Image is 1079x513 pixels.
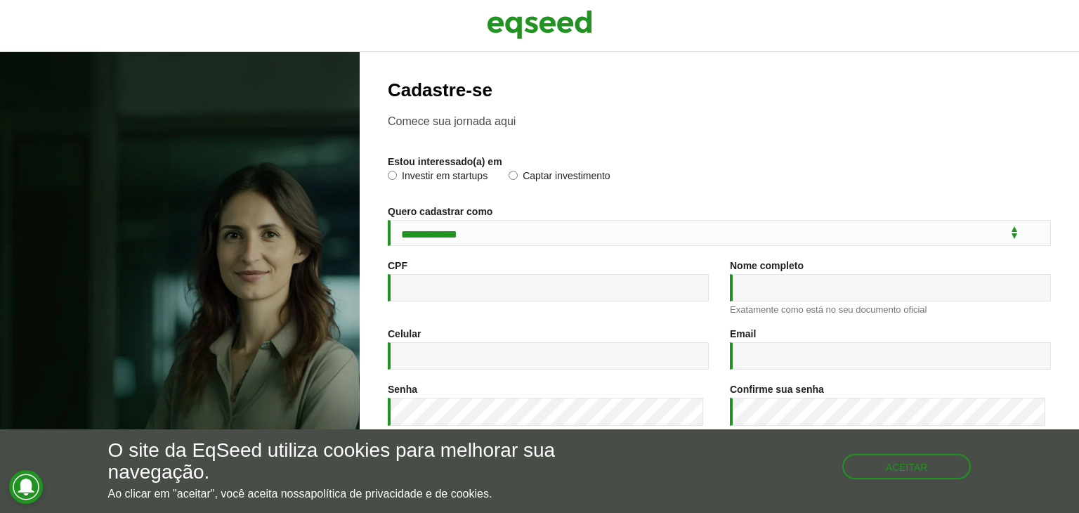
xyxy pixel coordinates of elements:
img: EqSeed Logo [487,7,592,42]
label: Nome completo [730,261,804,271]
label: CPF [388,261,407,271]
label: Quero cadastrar como [388,207,492,216]
h5: O site da EqSeed utiliza cookies para melhorar sua navegação. [108,440,626,483]
label: Confirme sua senha [730,384,824,394]
label: Senha [388,384,417,394]
label: Investir em startups [388,171,488,185]
input: Captar investimento [509,171,518,180]
input: Investir em startups [388,171,397,180]
a: política de privacidade e de cookies [310,488,489,500]
h2: Cadastre-se [388,80,1051,100]
label: Estou interessado(a) em [388,157,502,167]
p: Ao clicar em "aceitar", você aceita nossa . [108,487,626,500]
p: Comece sua jornada aqui [388,115,1051,128]
div: Exatamente como está no seu documento oficial [730,305,1051,314]
label: Email [730,329,756,339]
button: Aceitar [842,454,972,479]
label: Celular [388,329,421,339]
label: Captar investimento [509,171,610,185]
